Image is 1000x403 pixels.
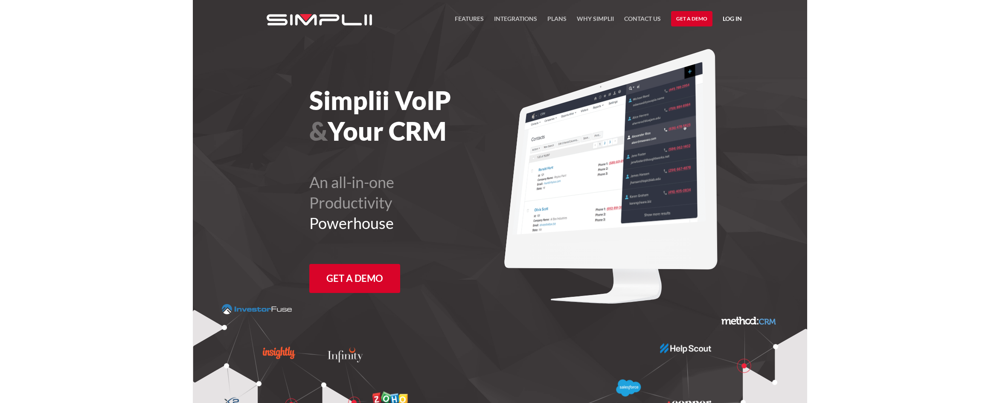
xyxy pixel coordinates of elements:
a: Contact US [624,14,661,29]
h2: An all-in-one Productivity [309,172,547,233]
a: Why Simplii [577,14,614,29]
a: Get a Demo [671,11,712,26]
a: FEATURES [455,14,484,29]
h1: Simplii VoIP Your CRM [309,85,547,146]
img: Simplii [267,14,372,26]
a: Get a Demo [309,264,400,293]
a: Integrations [494,14,537,29]
a: Plans [547,14,567,29]
span: & [309,116,328,146]
a: Log in [723,14,742,26]
span: Powerhouse [309,214,394,232]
